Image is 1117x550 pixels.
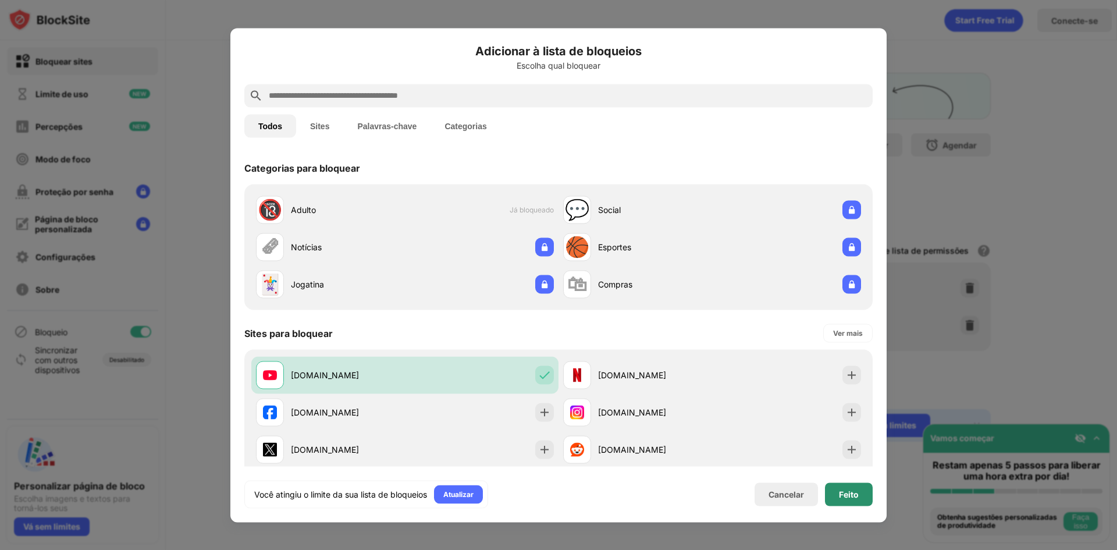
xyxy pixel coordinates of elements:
[263,368,277,382] img: favicons
[244,162,360,173] font: Categorias para bloquear
[431,114,500,137] button: Categorias
[296,114,343,137] button: Sites
[598,370,666,380] font: [DOMAIN_NAME]
[444,121,486,130] font: Categorias
[343,114,431,137] button: Palavras-chave
[291,242,322,252] font: Notícias
[357,121,417,130] font: Palavras-chave
[254,489,427,499] font: Você atingiu o limite da sua lista de bloqueios
[244,114,296,137] button: Todos
[291,445,359,455] font: [DOMAIN_NAME]
[598,279,632,289] font: Compras
[598,445,666,455] font: [DOMAIN_NAME]
[833,328,863,337] font: Ver mais
[598,407,666,417] font: [DOMAIN_NAME]
[249,88,263,102] img: search.svg
[510,205,554,214] font: Já bloqueado
[443,489,474,498] font: Atualizar
[291,370,359,380] font: [DOMAIN_NAME]
[263,405,277,419] img: favicons
[570,368,584,382] img: favicons
[260,235,280,258] font: 🗞
[310,121,329,130] font: Sites
[475,44,642,58] font: Adicionar à lista de bloqueios
[263,442,277,456] img: favicons
[567,272,587,296] font: 🛍
[570,442,584,456] img: favicons
[258,197,282,221] font: 🔞
[291,279,324,289] font: Jogatina
[565,235,589,258] font: 🏀
[291,205,316,215] font: Adulto
[570,405,584,419] img: favicons
[291,407,359,417] font: [DOMAIN_NAME]
[769,489,804,499] font: Cancelar
[565,197,589,221] font: 💬
[244,327,333,339] font: Sites para bloquear
[839,489,859,499] font: Feito
[517,60,600,70] font: Escolha qual bloquear
[598,242,631,252] font: Esportes
[258,272,282,296] font: 🃏
[598,205,621,215] font: Social
[258,121,282,130] font: Todos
